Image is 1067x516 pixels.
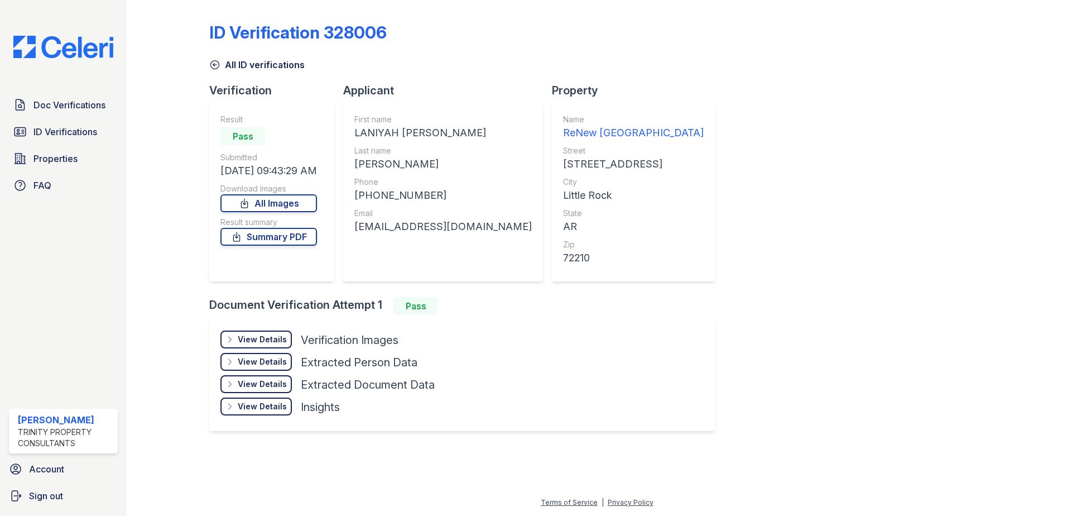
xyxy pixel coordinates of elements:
[238,334,287,345] div: View Details
[563,114,704,125] div: Name
[29,489,63,503] span: Sign out
[209,22,387,42] div: ID Verification 328006
[209,297,724,315] div: Document Verification Attempt 1
[343,83,552,98] div: Applicant
[4,458,122,480] a: Account
[354,176,532,188] div: Phone
[354,156,532,172] div: [PERSON_NAME]
[563,188,704,203] div: Little Rock
[301,377,435,393] div: Extracted Document Data
[602,498,604,507] div: |
[563,250,704,266] div: 72210
[238,401,287,412] div: View Details
[393,297,438,315] div: Pass
[9,174,118,197] a: FAQ
[29,462,64,476] span: Account
[220,114,317,125] div: Result
[563,176,704,188] div: City
[18,413,113,427] div: [PERSON_NAME]
[563,239,704,250] div: Zip
[33,125,97,138] span: ID Verifications
[354,188,532,203] div: [PHONE_NUMBER]
[563,219,704,235] div: AR
[220,194,317,212] a: All Images
[354,219,532,235] div: [EMAIL_ADDRESS][DOMAIN_NAME]
[301,332,398,348] div: Verification Images
[209,83,343,98] div: Verification
[354,125,532,141] div: LANIYAH [PERSON_NAME]
[238,356,287,367] div: View Details
[563,156,704,172] div: [STREET_ADDRESS]
[301,399,340,415] div: Insights
[220,152,317,163] div: Submitted
[9,94,118,116] a: Doc Verifications
[9,121,118,143] a: ID Verifications
[220,228,317,246] a: Summary PDF
[220,127,265,145] div: Pass
[563,145,704,156] div: Street
[33,98,105,112] span: Doc Verifications
[552,83,724,98] div: Property
[4,485,122,507] a: Sign out
[4,36,122,58] img: CE_Logo_Blue-a8612792a0a2168367f1c8372b55b34899dd931a85d93a1a3d3e32e68fde9ad4.png
[220,217,317,228] div: Result summary
[354,145,532,156] div: Last name
[563,125,704,141] div: ReNew [GEOGRAPHIC_DATA]
[220,183,317,194] div: Download Images
[563,114,704,141] a: Name ReNew [GEOGRAPHIC_DATA]
[238,379,287,390] div: View Details
[608,498,653,507] a: Privacy Policy
[18,427,113,449] div: Trinity Property Consultants
[354,208,532,219] div: Email
[1020,471,1056,505] iframe: chat widget
[33,152,78,165] span: Properties
[541,498,598,507] a: Terms of Service
[209,58,305,71] a: All ID verifications
[9,147,118,170] a: Properties
[354,114,532,125] div: First name
[33,179,51,192] span: FAQ
[220,163,317,179] div: [DATE] 09:43:29 AM
[563,208,704,219] div: State
[301,355,417,370] div: Extracted Person Data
